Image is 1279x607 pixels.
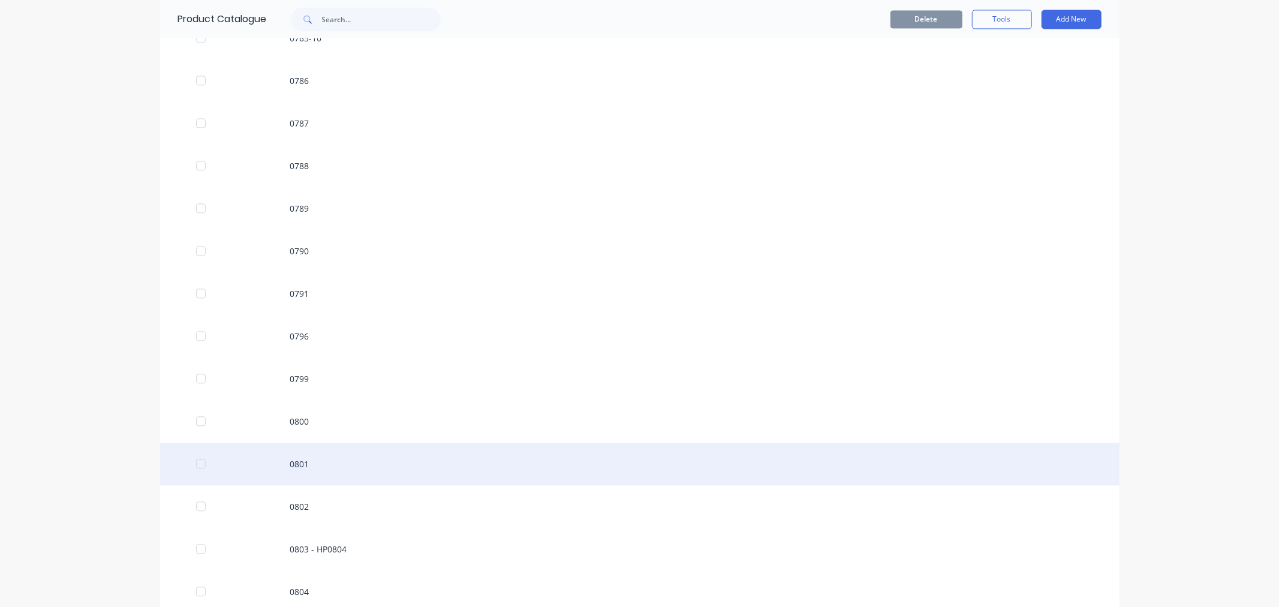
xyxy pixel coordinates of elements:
div: 0790 [160,230,1119,272]
button: Add New [1042,10,1102,29]
div: 0796 [160,315,1119,357]
div: 0787 [160,102,1119,145]
div: 0799 [160,357,1119,400]
div: 0791 [160,272,1119,315]
input: Search... [322,7,441,31]
button: Delete [890,10,962,28]
div: 0803 - HP0804 [160,528,1119,570]
div: 0801 [160,443,1119,485]
button: Tools [972,10,1032,29]
div: 0789 [160,187,1119,230]
div: 0800 [160,400,1119,443]
div: 0786 [160,59,1119,102]
div: 0802 [160,485,1119,528]
div: 0788 [160,145,1119,187]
